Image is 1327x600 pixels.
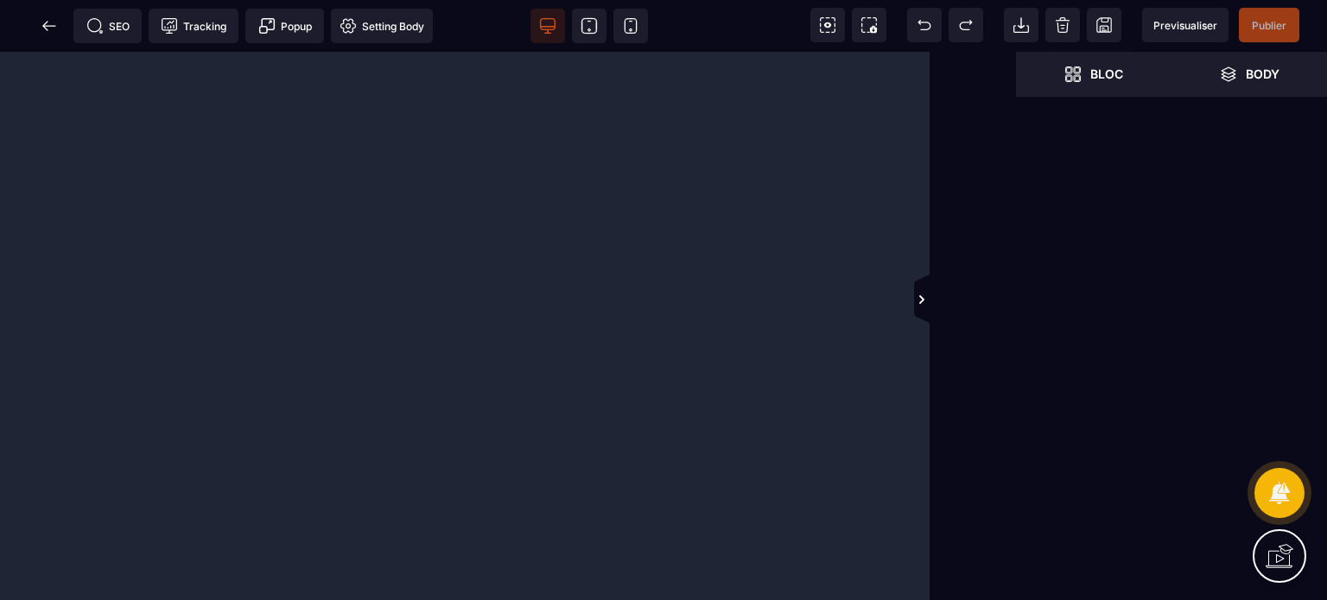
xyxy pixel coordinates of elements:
[340,17,424,35] span: Setting Body
[810,8,845,42] span: View components
[852,8,886,42] span: Screenshot
[1153,19,1217,32] span: Previsualiser
[1090,67,1123,80] strong: Bloc
[1142,8,1229,42] span: Preview
[86,17,130,35] span: SEO
[258,17,312,35] span: Popup
[161,17,226,35] span: Tracking
[1171,52,1327,97] span: Open Layer Manager
[1252,19,1286,32] span: Publier
[1246,67,1279,80] strong: Body
[1016,52,1171,97] span: Open Blocks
